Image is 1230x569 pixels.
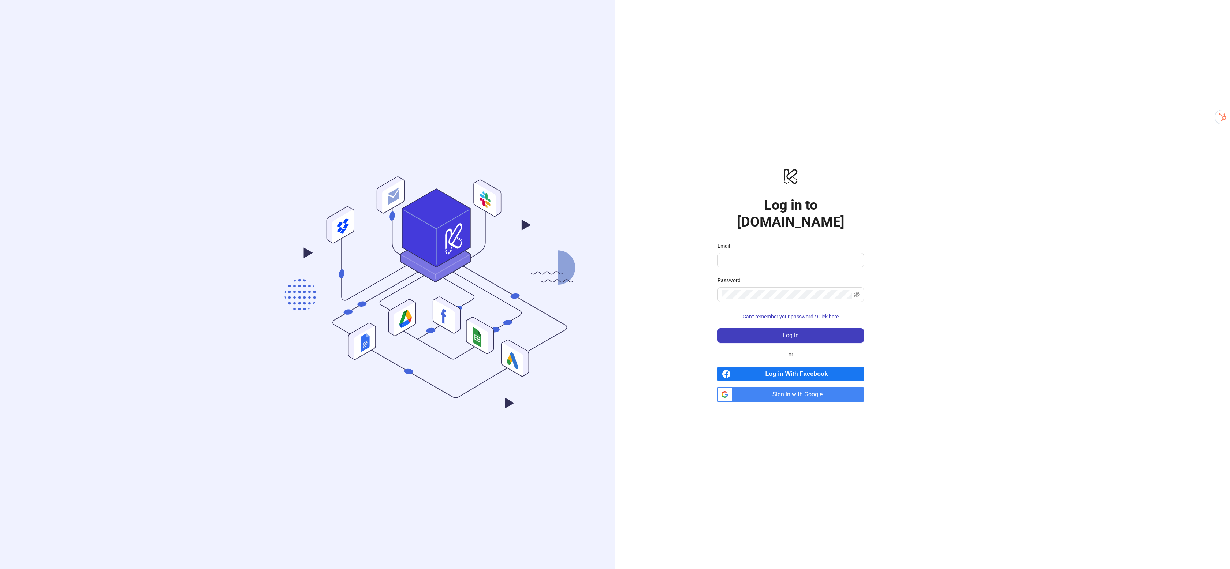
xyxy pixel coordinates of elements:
[854,292,860,297] span: eye-invisible
[783,332,799,339] span: Log in
[734,367,864,381] span: Log in With Facebook
[717,276,745,284] label: Password
[717,314,864,319] a: Can't remember your password? Click here
[717,387,864,402] a: Sign in with Google
[735,387,864,402] span: Sign in with Google
[717,367,864,381] a: Log in With Facebook
[743,314,839,319] span: Can't remember your password? Click here
[722,290,852,299] input: Password
[783,351,799,359] span: or
[717,328,864,343] button: Log in
[717,311,864,322] button: Can't remember your password? Click here
[722,256,858,265] input: Email
[717,196,864,230] h1: Log in to [DOMAIN_NAME]
[717,242,735,250] label: Email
